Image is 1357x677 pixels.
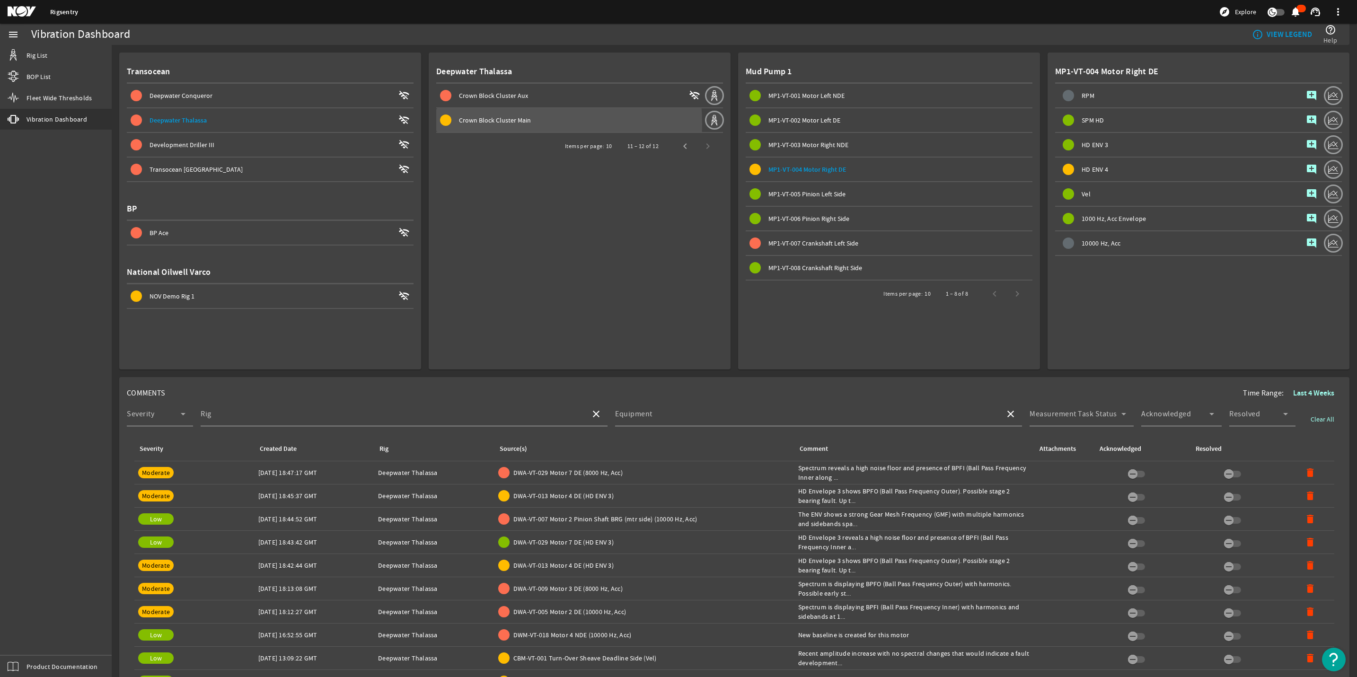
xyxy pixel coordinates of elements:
div: [DATE] 18:47:17 GMT [258,468,371,477]
input: Select a Rig [201,412,583,423]
button: Last 4 Weeks [1286,385,1342,402]
span: 1000 Hz, Acc Envelope [1082,215,1146,222]
mat-icon: wifi_off [398,164,410,175]
div: Mud Pump 1 [746,60,1032,84]
mat-icon: menu [8,29,19,40]
mat-icon: explore [1219,6,1230,18]
span: Low [150,538,162,546]
span: DWM-VT-018 Motor 4 NDE (10000 Hz, Acc) [513,630,632,640]
mat-label: Measurement Task Status [1030,409,1117,419]
mat-icon: add_comment [1306,213,1317,224]
span: Deepwater Conqueror [150,91,212,100]
button: MP1-VT-001 Motor Left NDE [746,84,1032,107]
div: Spectrum reveals a high noise floor and presence of BPFI (Ball Pass Frequency Inner along ... [798,463,1031,482]
button: Deepwater Conqueror [127,84,414,107]
button: Clear All [1303,411,1342,428]
div: [DATE] 16:52:55 GMT [258,630,371,640]
div: Rig [379,444,388,454]
div: Spectrum is displaying BPFO (Ball Pass Frequency Outer) with harmonics. Possible early st... [798,579,1031,598]
mat-icon: delete [1304,629,1316,641]
span: Moderate [142,607,170,616]
mat-icon: add_comment [1306,237,1317,249]
mat-icon: wifi_off [398,290,410,302]
div: Source(s) [498,444,787,454]
div: The ENV shows a strong Gear Mesh Frequency (GMF) with multiple harmonics and sidebands spa... [798,510,1031,528]
span: Explore [1235,7,1256,17]
mat-icon: info_outline [1252,29,1260,40]
div: BP [127,197,414,221]
span: MP1-VT-005 Pinion Left Side [768,190,846,198]
mat-icon: wifi_off [398,90,410,101]
mat-icon: add_comment [1306,114,1317,126]
span: Deepwater Thalassa [150,116,207,125]
span: DWA-VT-029 Motor 7 DE (HD ENV 3) [513,537,614,547]
mat-label: Severity [127,409,154,419]
mat-icon: vibration [8,114,19,125]
mat-label: Resolved [1229,409,1260,419]
div: Source(s) [500,444,527,454]
mat-label: Acknowledged [1141,409,1191,419]
button: Previous page [674,135,696,158]
div: Deepwater Thalassa [378,537,491,547]
div: Acknowledged [1100,444,1141,454]
span: MP1-VT-006 Pinion Right Side [768,214,849,223]
mat-icon: add_comment [1306,90,1317,101]
div: New baseline is created for this motor [798,630,1031,640]
div: Vibration Dashboard [31,30,130,39]
mat-icon: delete [1304,467,1316,478]
div: Deepwater Thalassa [378,491,491,501]
span: MP1-VT-004 Motor Right DE [768,165,846,174]
button: more_vert [1327,0,1349,23]
div: Comment [798,444,1027,454]
button: Transocean [GEOGRAPHIC_DATA] [127,158,414,181]
div: Items per page: [565,141,604,151]
div: Deepwater Thalassa [378,630,491,640]
div: [DATE] 18:12:27 GMT [258,607,371,616]
div: Deepwater Thalassa [378,607,491,616]
div: Deepwater Thalassa [378,653,491,663]
mat-icon: delete [1304,652,1316,664]
div: [DATE] 18:13:08 GMT [258,584,371,593]
div: 10 [606,141,612,151]
span: Clear All [1311,414,1334,424]
mat-icon: delete [1304,536,1316,548]
mat-icon: wifi_off [398,139,410,150]
mat-label: Equipment [615,409,652,419]
div: Rig [378,444,487,454]
div: Time Range: [1243,385,1342,402]
button: MP1-VT-004 Motor Right DE [746,158,1032,181]
div: 11 – 12 of 12 [627,141,659,151]
mat-icon: wifi_off [398,114,410,126]
div: MP1-VT-004 Motor Right DE [1055,60,1342,84]
button: MP1-VT-005 Pinion Left Side [746,182,1032,206]
button: MP1-VT-007 Crankshaft Left Side [746,231,1032,255]
div: Items per page: [883,289,923,299]
mat-icon: help_outline [1325,24,1336,35]
div: Created Date [258,444,367,454]
a: Rigsentry [50,8,78,17]
span: Moderate [142,584,170,593]
span: Low [150,515,162,523]
span: Transocean [GEOGRAPHIC_DATA] [150,165,243,174]
span: HD ENV 3 [1082,141,1108,148]
span: Crown Block Cluster Aux [459,91,528,100]
span: Fleet Wide Thresholds [26,93,92,103]
mat-icon: close [590,408,602,420]
mat-icon: delete [1304,583,1316,594]
div: [DATE] 18:44:52 GMT [258,514,371,524]
div: Transocean [127,60,414,84]
span: NOV Demo Rig 1 [150,292,194,300]
span: 10000 Hz, Acc [1082,240,1120,246]
button: Explore [1215,4,1260,19]
span: MP1-VT-007 Crankshaft Left Side [768,239,858,247]
span: MP1-VT-003 Motor Right NDE [768,141,848,149]
div: HD Envelope 3 shows BPFO (Ball Pass Frequency Outer). Possible stage 2 bearing fault. Up t... [798,486,1031,505]
div: HD Envelope 3 shows BPFO (Ball Pass Frequency Outer). Possible stage 2 bearing fault. Up t... [798,556,1031,575]
span: DWA-VT-009 Motor 3 DE (8000 Hz, Acc) [513,584,623,593]
span: COMMENTS [127,388,165,398]
span: Development Driller III [150,141,214,149]
div: Deepwater Thalassa [436,60,723,84]
div: 1 – 8 of 8 [946,289,968,299]
button: NOV Demo Rig 1 [127,284,414,308]
button: BP Ace [127,221,414,245]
